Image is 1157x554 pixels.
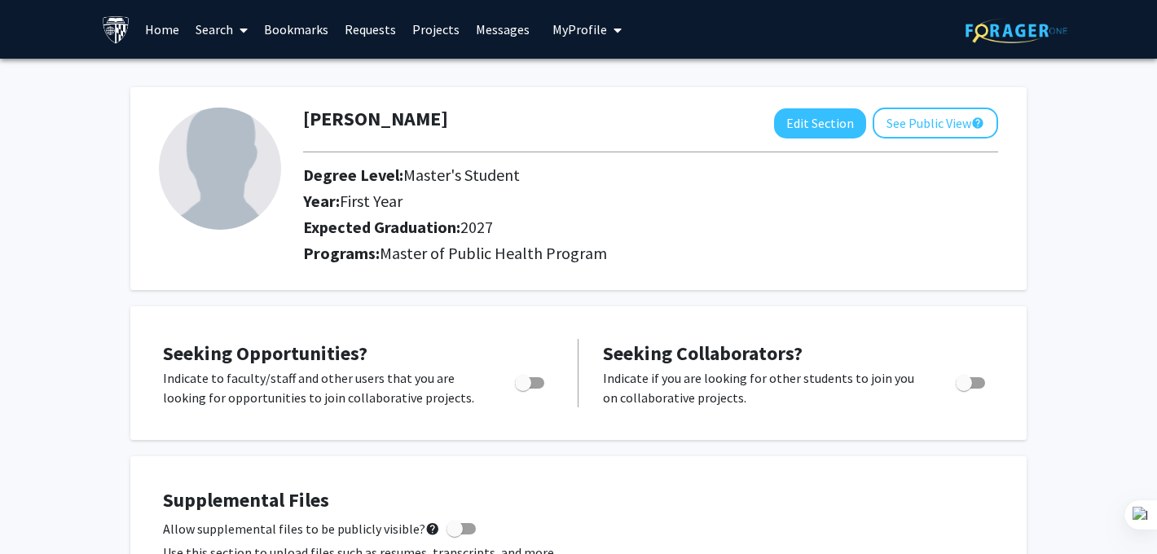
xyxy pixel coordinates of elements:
[12,481,69,542] iframe: Chat
[971,113,984,133] mat-icon: help
[163,341,367,366] span: Seeking Opportunities?
[603,341,803,366] span: Seeking Collaborators?
[340,191,403,211] span: First Year
[552,21,607,37] span: My Profile
[102,15,130,44] img: Johns Hopkins University Logo
[137,1,187,58] a: Home
[163,519,440,539] span: Allow supplemental files to be publicly visible?
[966,18,1067,43] img: ForagerOne Logo
[163,368,484,407] p: Indicate to faculty/staff and other users that you are looking for opportunities to join collabor...
[303,165,858,185] h2: Degree Level:
[303,244,998,263] h2: Programs:
[404,1,468,58] a: Projects
[774,108,866,138] button: Edit Section
[159,108,281,230] img: Profile Picture
[403,165,520,185] span: Master's Student
[163,489,994,512] h4: Supplemental Files
[380,243,607,263] span: Master of Public Health Program
[303,218,858,237] h2: Expected Graduation:
[468,1,538,58] a: Messages
[425,519,440,539] mat-icon: help
[873,108,998,138] button: See Public View
[337,1,404,58] a: Requests
[303,108,448,131] h1: [PERSON_NAME]
[603,368,925,407] p: Indicate if you are looking for other students to join you on collaborative projects.
[460,217,493,237] span: 2027
[508,368,553,393] div: Toggle
[187,1,256,58] a: Search
[256,1,337,58] a: Bookmarks
[303,191,858,211] h2: Year:
[949,368,994,393] div: Toggle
